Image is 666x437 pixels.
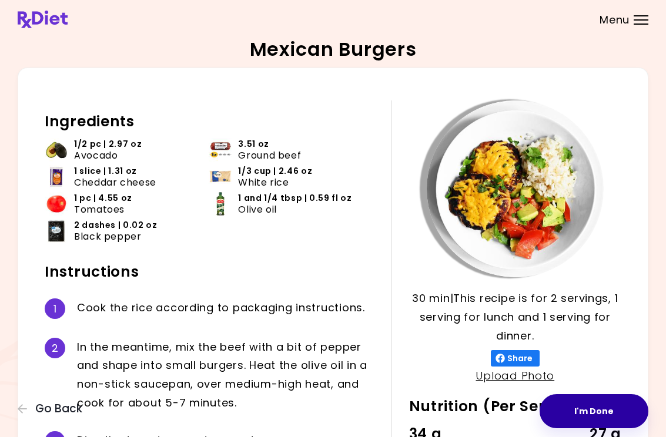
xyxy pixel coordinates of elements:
h2: Instructions [45,263,373,281]
div: 2 [45,338,65,358]
button: Go Back [18,402,88,415]
span: Black pepper [74,231,142,242]
span: 1 pc | 4.55 oz [74,193,132,204]
span: Cheddar cheese [74,177,156,188]
span: White rice [238,177,289,188]
span: Olive oil [238,204,277,215]
h2: Nutrition (Per Serving) [409,397,621,416]
h2: Mexican Burgers [250,40,417,59]
span: 1/3 cup | 2.46 oz [238,166,312,177]
span: 1/2 pc | 2.97 oz [74,139,142,150]
a: Upload Photo [476,368,554,383]
span: Avocado [74,150,118,161]
span: Menu [600,15,630,25]
span: Tomatoes [74,204,125,215]
button: I'm Done [540,394,648,428]
img: RxDiet [18,11,68,28]
span: Share [505,354,535,363]
span: 2 dashes | 0.02 oz [74,220,158,231]
span: Go Back [35,402,82,415]
div: C o o k t h e r i c e a c c o r d i n g t o p a c k a g i n g i n s t r u c t i o n s . [77,298,373,319]
div: I n t h e m e a n t i m e , m i x t h e b e e f w i t h a b i t o f p e p p e r a n d s h a p e i... [77,338,373,412]
button: Share [491,350,540,367]
p: 30 min | This recipe is for 2 servings, 1 serving for lunch and 1 serving for dinner. [409,289,621,345]
span: Ground beef [238,150,301,161]
span: 1 slice | 1.31 oz [74,166,137,177]
h2: Ingredients [45,112,373,131]
div: 1 [45,298,65,319]
span: 3.51 oz [238,139,269,150]
span: 1 and 1/4 tbsp | 0.59 fl oz [238,193,352,204]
